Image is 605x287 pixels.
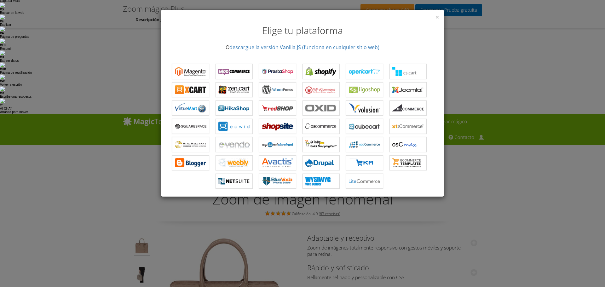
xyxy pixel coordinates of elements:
[346,100,383,116] a: Obtenga la extensión Magic Zoom Plus para Volusion: rápida y fácil
[346,119,383,134] a: Obtenga el complemento Magic Zoom Plus para CubeCart: rápido y fácil
[302,100,340,116] a: Obtenga la extensión Magic Zoom Plus para OXID: rápida y fácil
[172,119,209,134] a: Obtén la extensión Magic Zoom Plus para Squarespace: rápida y fácil
[389,137,427,152] a: Obtenga el complemento Magic Zoom Plus para osCMax: rápido y fácil
[216,119,253,134] a: Obtenga la extensión Magic Zoom Plus para ECWID: rápida y fácil
[259,155,296,170] a: Obtenga la extensión Magic Zoom Plus para Avactis: rápida y fácil
[172,100,209,116] a: Obtenga el componente Magic Zoom Plus para VirtueMart: rápido y fácil
[259,119,296,134] a: Obtenga la extensión Magic Zoom Plus para ShopSite: rápida y fácil
[302,119,340,134] a: Obtenga el complemento Magic Zoom Plus para osCommerce: rápido y fácil
[259,174,296,189] a: Consigue la extensión Magic Zoom Plus para BlueVoda: rápido y fácil
[216,174,253,189] a: Obtenga la extensión Magic Zoom Plus para NetSuite: rápida y fácil
[259,137,296,152] a: Obtenga la extensión Magic Zoom Plus para AspDotNetStorefront: rápida y fácil
[389,155,427,170] a: Obtenga la extensión Magic Zoom Plus para plantillas de comercio electrónico: rápida y fácil
[172,155,209,170] a: Consigue la extensión Magic Zoom Plus para Blogger: rápida y sencilla
[259,100,296,116] a: Obtenga el componente Magic Zoom Plus para redSHOP: rápido y fácil
[216,155,253,170] a: Obtén la extensión Magic Zoom Plus para Weebly: rápida y fácil
[389,119,427,134] a: Obtenga la extensión Magic Zoom Plus para xt:Commerce: rápida y fácil
[302,137,340,152] a: Obtenga la extensión Magic Zoom Plus para el carrito de compras de GoDaddy: rápido y fácil
[302,174,340,189] a: Obtenga la extensión Magic Zoom Plus para WYSIWYG: rápida y fácil
[172,137,209,152] a: Obtenga la extensión Magic Zoom Plus para Miva Merchant: rápida y fácil
[389,100,427,116] a: Obtenga la aplicación Magic Zoom Plus para Bigcommerce: rápida y fácil
[346,137,383,152] a: Obtenga la extensión Magic Zoom Plus para nopCommerce: rápida y fácil
[346,155,383,170] a: Obtenga la extensión Magic Zoom Plus para EKM: rápida y fácil
[216,137,253,152] a: Obtenga la extensión Magic Zoom Plus para e-vendo: rápida y fácil
[302,155,340,170] a: Obtenga el módulo Magic Zoom Plus para Drupal: rápido y fácil
[216,100,253,116] a: Obtenga el componente Magic Zoom Plus para HikaShop: rápido y fácil
[346,174,383,189] a: Obtenga el módulo Magic Zoom Plus para LiteCommerce: rápido y fácil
